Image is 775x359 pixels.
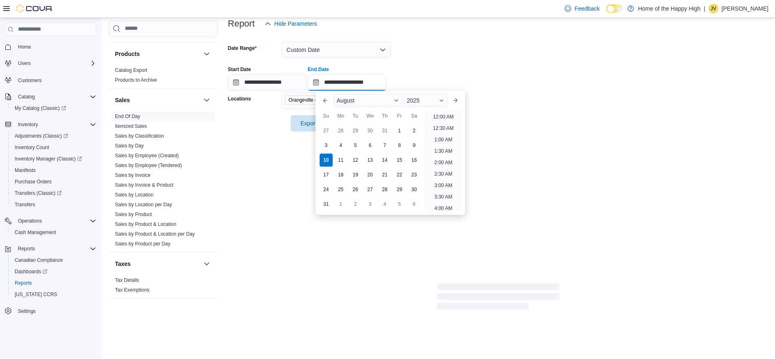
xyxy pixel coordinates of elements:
input: Press the down key to enter a popover containing a calendar. Press the escape key to close the po... [308,74,386,91]
span: Transfers (Classic) [11,188,96,198]
span: Sales by Location [115,192,154,198]
a: [US_STATE] CCRS [11,290,60,299]
ul: Time [425,110,462,212]
div: day-30 [408,183,421,196]
div: day-1 [334,198,347,211]
button: Hide Parameters [261,16,320,32]
a: Tax Exemptions [115,287,150,293]
div: day-18 [334,168,347,181]
span: Products to Archive [115,77,157,83]
div: day-6 [364,139,377,152]
a: Itemized Sales [115,123,147,129]
li: 12:30 AM [430,123,457,133]
div: Th [378,109,391,123]
span: My Catalog (Classic) [15,105,66,111]
a: Sales by Product & Location per Day [115,231,195,237]
button: Export [291,115,336,132]
div: day-25 [334,183,347,196]
div: day-31 [378,124,391,137]
span: Users [18,60,31,67]
button: Manifests [8,165,99,176]
label: End Date [308,66,329,73]
button: Customers [2,74,99,86]
p: [PERSON_NAME] [722,4,768,13]
span: Washington CCRS [11,290,96,299]
span: Sales by Day [115,143,144,149]
li: 3:30 AM [431,192,455,202]
a: Settings [15,306,39,316]
a: Sales by Invoice & Product [115,182,173,188]
span: Sales by Product & Location per Day [115,231,195,237]
button: Inventory [15,120,41,129]
input: Dark Mode [606,4,623,13]
div: day-5 [349,139,362,152]
a: Transfers (Classic) [8,187,99,199]
span: Sales by Employee (Tendered) [115,162,182,169]
span: Transfers [11,200,96,210]
div: Tu [349,109,362,123]
a: Manifests [11,165,39,175]
a: Sales by Invoice [115,172,150,178]
div: day-4 [334,139,347,152]
span: Users [15,58,96,68]
button: Operations [15,216,45,226]
nav: Complex example [5,38,96,338]
p: | [704,4,705,13]
button: Users [2,58,99,69]
span: Tax Exemptions [115,287,150,293]
div: Sa [408,109,421,123]
button: Home [2,41,99,53]
div: day-29 [349,124,362,137]
span: Orangeville - Broadway - Fire & Flower [289,96,352,104]
button: Inventory [2,119,99,130]
a: Dashboards [11,267,51,276]
a: Canadian Compliance [11,255,66,265]
a: Sales by Employee (Created) [115,153,179,158]
span: Canadian Compliance [11,255,96,265]
span: Reports [15,280,32,286]
a: End Of Day [115,114,140,119]
div: day-1 [393,124,406,137]
span: Transfers [15,201,35,208]
div: day-26 [349,183,362,196]
img: Cova [16,4,53,13]
button: Reports [2,243,99,254]
span: Settings [15,306,96,316]
button: Operations [2,215,99,227]
span: Loading [437,285,559,311]
span: Inventory [15,120,96,129]
li: 1:30 AM [431,146,455,156]
span: Dashboards [11,267,96,276]
span: Purchase Orders [11,177,96,187]
span: Orangeville - Broadway - Fire & Flower [285,96,362,105]
label: Locations [228,96,251,102]
button: Purchase Orders [8,176,99,187]
a: Sales by Product & Location [115,221,177,227]
button: Sales [202,95,212,105]
span: Manifests [15,167,35,174]
div: Su [320,109,333,123]
span: Reports [15,244,96,254]
div: day-20 [364,168,377,181]
button: [US_STATE] CCRS [8,289,99,300]
a: Catalog Export [115,67,147,73]
div: day-17 [320,168,333,181]
a: Purchase Orders [11,177,55,187]
span: August [337,97,355,104]
button: Reports [15,244,38,254]
button: Next month [449,94,462,107]
button: Sales [115,96,200,104]
span: Sales by Location per Day [115,201,172,208]
h3: Taxes [115,260,131,268]
span: Dashboards [15,268,47,275]
div: day-27 [320,124,333,137]
input: Press the down key to open a popover containing a calendar. [228,74,306,91]
div: day-21 [378,168,391,181]
button: Products [202,49,212,59]
a: Inventory Count [11,143,53,152]
li: 4:00 AM [431,203,455,213]
span: Sales by Employee (Created) [115,152,179,159]
div: Mo [334,109,347,123]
